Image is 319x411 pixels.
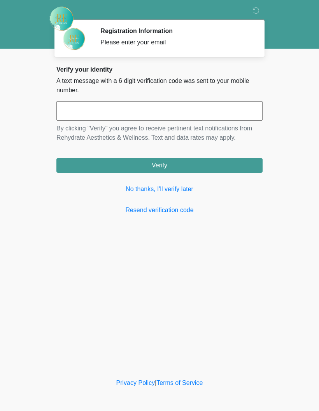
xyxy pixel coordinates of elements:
img: Rehydrate Aesthetics & Wellness Logo [49,6,74,32]
a: Terms of Service [156,379,203,386]
h2: Verify your identity [56,66,263,73]
img: Agent Avatar [62,27,86,51]
a: | [155,379,156,386]
p: A text message with a 6 digit verification code was sent to your mobile number. [56,76,263,95]
a: No thanks, I'll verify later [56,184,263,194]
div: Please enter your email [100,38,251,47]
p: By clicking "Verify" you agree to receive pertinent text notifications from Rehydrate Aesthetics ... [56,124,263,142]
a: Resend verification code [56,205,263,215]
a: Privacy Policy [116,379,155,386]
button: Verify [56,158,263,173]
